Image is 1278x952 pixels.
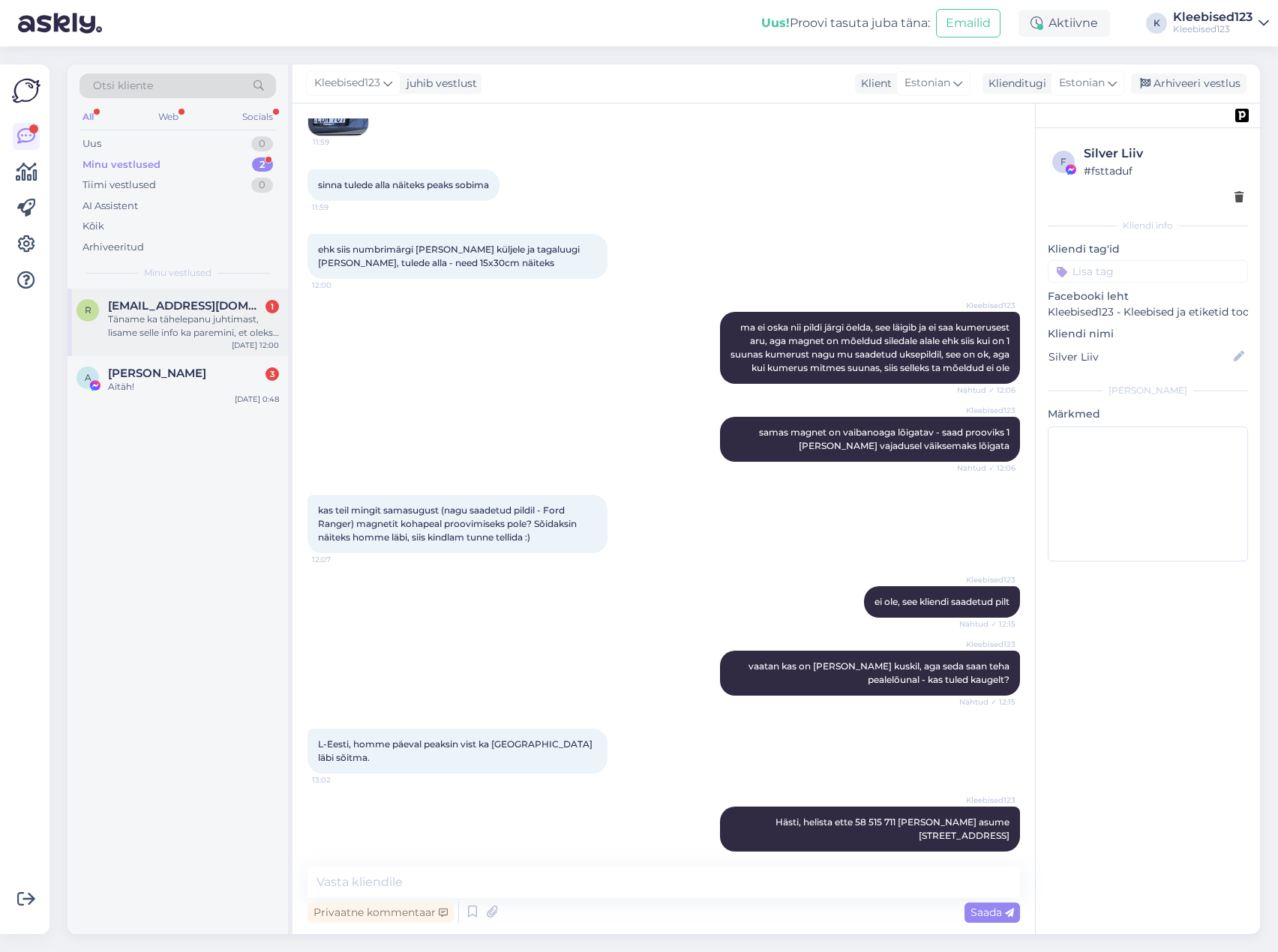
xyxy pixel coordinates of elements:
span: Nähtud ✓ 12:06 [957,463,1015,474]
div: Silver Liiv [1084,145,1243,163]
span: r [85,304,91,316]
div: 0 [251,178,273,193]
div: [PERSON_NAME] [1048,384,1248,397]
img: Askly Logo [12,76,40,105]
button: Emailid [936,9,1000,37]
div: Klient [855,76,892,91]
div: 1 [265,300,279,313]
div: Tiimi vestlused [82,178,156,193]
div: 2 [252,157,273,172]
span: Nähtud ✓ 12:06 [957,385,1015,396]
span: Kleebised123 [959,405,1015,416]
span: kas teil mingit samasugust (nagu saadetud pildil - Ford Ranger) magnetit kohapeal proovimiseks po... [318,504,579,543]
span: 11:59 [313,136,369,148]
div: 3 [265,367,279,381]
div: # fsttaduf [1084,163,1243,179]
span: Kleebised123 [959,795,1015,806]
b: Uus! [761,16,790,30]
p: Märkmed [1048,406,1248,422]
div: Aitäh! [108,380,279,394]
span: Anette Roes [108,367,206,380]
div: Minu vestlused [82,157,160,172]
span: Kleebised123 [314,75,380,91]
span: Nähtud ✓ 14:52 [957,852,1015,864]
span: Otsi kliente [93,78,153,94]
span: sinna tulede alla näiteks peaks sobima [318,179,489,190]
div: Uus [82,136,101,151]
span: vaatan kas on [PERSON_NAME] kuskil, aga seda saan teha pealelõunal - kas tuled kaugelt? [748,660,1012,685]
div: Privaatne kommentaar [307,903,454,923]
span: 12:07 [312,554,368,565]
span: Minu vestlused [144,266,211,280]
div: All [79,107,97,127]
span: Estonian [1059,75,1105,91]
div: [DATE] 12:00 [232,340,279,351]
span: Kleebised123 [959,300,1015,311]
div: Täname ka tähelepanu juhtimast, lisame selle info ka paremini, et oleks kohe arusaadav 😊 [108,313,279,340]
p: Kleebised123 - Kleebised ja etiketid toodetele ning kleebised autodele. [1048,304,1248,320]
div: Web [155,107,181,127]
div: Aktiivne [1018,10,1110,37]
div: 0 [251,136,273,151]
div: Socials [239,107,276,127]
div: Kõik [82,219,104,234]
span: ehk siis numbrimärgi [PERSON_NAME] küljele ja tagaluugi [PERSON_NAME], tulede alla - need 15x30cm... [318,244,582,268]
div: K [1146,13,1167,34]
p: Facebooki leht [1048,289,1248,304]
div: Kleebised123 [1173,11,1252,23]
div: Kliendi info [1048,219,1248,232]
span: L-Eesti, homme päeval peaksin vist ka [GEOGRAPHIC_DATA] läbi sõitma. [318,738,595,763]
img: pd [1235,109,1249,122]
span: Kleebised123 [959,639,1015,650]
input: Lisa nimi [1048,349,1231,365]
div: juhib vestlust [400,76,477,91]
span: 11:59 [312,202,368,213]
div: Arhiveeri vestlus [1131,73,1246,94]
p: Kliendi nimi [1048,326,1248,342]
span: samas magnet on vaibanoaga lõigatav - saad prooviks 1 [PERSON_NAME] vajadusel väiksemaks lõigata [759,427,1012,451]
p: Kliendi tag'id [1048,241,1248,257]
span: Estonian [904,75,950,91]
span: ma ei oska nii pildi järgi öelda, see läigib ja ei saa kumerusest aru, aga magnet on mõeldud sile... [730,322,1012,373]
span: f [1060,156,1066,167]
span: Nähtud ✓ 12:15 [959,618,1015,630]
span: 12:00 [312,280,368,291]
div: Arhiveeritud [82,240,144,255]
div: Klienditugi [982,76,1046,91]
span: A [85,372,91,383]
span: Nähtud ✓ 12:15 [959,696,1015,708]
input: Lisa tag [1048,260,1248,283]
span: Kleebised123 [959,574,1015,585]
span: 13:02 [312,774,368,786]
div: AI Assistent [82,199,138,214]
span: Saada [970,906,1014,919]
span: ei ole, see kliendi saadetud pilt [874,596,1009,607]
div: [DATE] 0:48 [235,394,279,405]
span: roadwaffle@gmail.com [108,299,264,313]
div: Proovi tasuta juba täna: [761,14,930,32]
span: Hästi, helista ette 58 515 711 [PERSON_NAME] asume [STREET_ADDRESS] [775,816,1012,841]
div: Kleebised123 [1173,23,1252,35]
a: Kleebised123Kleebised123 [1173,11,1269,35]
